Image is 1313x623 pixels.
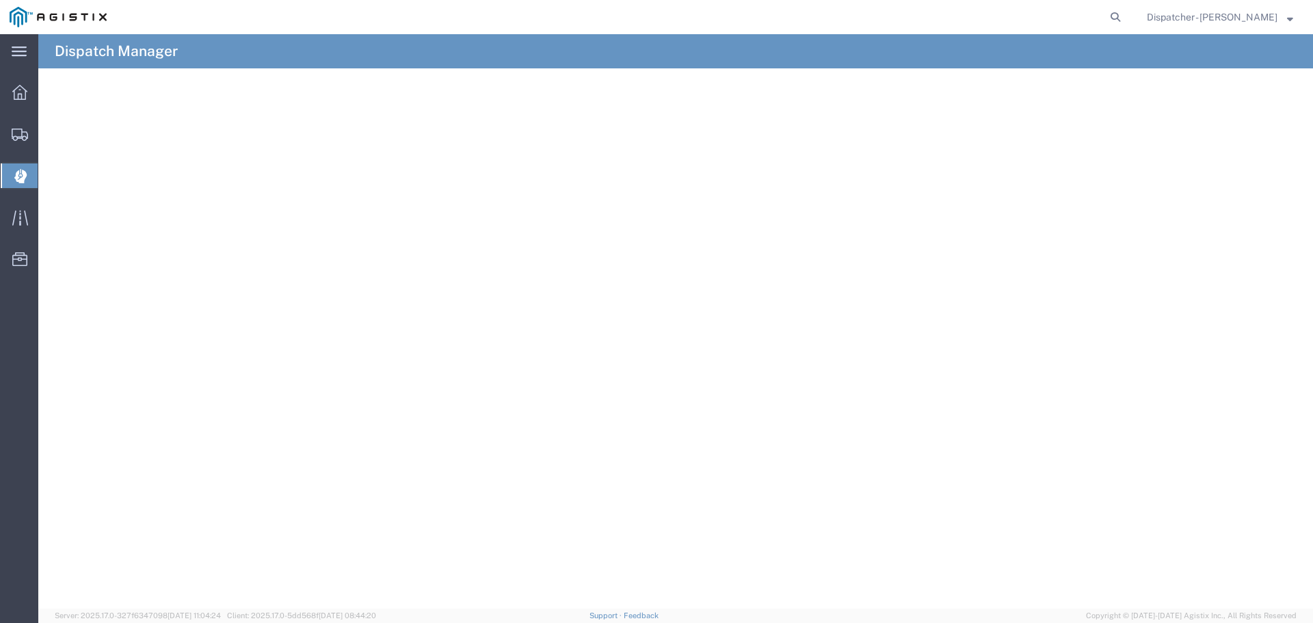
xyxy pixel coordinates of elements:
[55,611,221,620] span: Server: 2025.17.0-327f6347098
[1146,9,1294,25] button: Dispatcher - [PERSON_NAME]
[319,611,376,620] span: [DATE] 08:44:20
[1086,610,1297,622] span: Copyright © [DATE]-[DATE] Agistix Inc., All Rights Reserved
[1147,10,1277,25] span: Dispatcher - Eli Amezcua
[624,611,659,620] a: Feedback
[589,611,624,620] a: Support
[10,7,107,27] img: logo
[227,611,376,620] span: Client: 2025.17.0-5dd568f
[168,611,221,620] span: [DATE] 11:04:24
[55,34,178,68] h4: Dispatch Manager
